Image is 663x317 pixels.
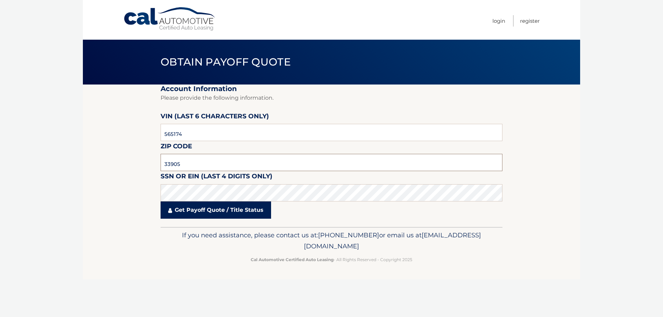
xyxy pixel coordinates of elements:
[318,231,379,239] span: [PHONE_NUMBER]
[161,111,269,124] label: VIN (last 6 characters only)
[161,56,291,68] span: Obtain Payoff Quote
[165,230,498,252] p: If you need assistance, please contact us at: or email us at
[161,201,271,219] a: Get Payoff Quote / Title Status
[492,15,505,27] a: Login
[123,7,217,31] a: Cal Automotive
[520,15,540,27] a: Register
[161,85,502,93] h2: Account Information
[161,93,502,103] p: Please provide the following information.
[161,141,192,154] label: Zip Code
[251,257,334,262] strong: Cal Automotive Certified Auto Leasing
[161,171,272,184] label: SSN or EIN (last 4 digits only)
[165,256,498,263] p: - All Rights Reserved - Copyright 2025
